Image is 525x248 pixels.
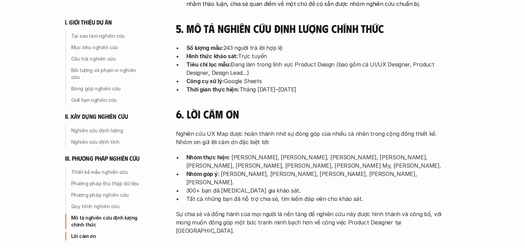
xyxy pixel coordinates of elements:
p: Đang làm trong lĩnh vực Product Design (bao gồm cả UI/UX Designer, Product Designer, Design Lead…) [186,60,447,77]
p: Tại sao làm nghiên cứu [71,33,145,39]
p: Tháng [DATE]–[DATE] [186,85,447,94]
a: Nghiên cứu định tính [65,136,148,147]
strong: Nhóm thực hiện [186,154,229,161]
h4: 6. Lời cám ơn [176,107,447,121]
p: Thiết kế mẫu nghiên cứu [71,169,145,176]
a: Lời cảm ơn [65,231,148,242]
h6: i. giới thiệu dự án [65,18,112,26]
p: Google Sheets [186,77,447,85]
p: Phương pháp nghiên cứu [71,192,145,198]
strong: Tiêu chí lọc mẫu: [186,61,231,68]
p: Đóng góp nghiên cứu [71,85,145,92]
p: Đối tượng và phạm vi nghiên cứu [71,67,145,81]
p: Mô tả nghiên cứu định lượng chính thức [71,214,145,228]
p: Nghiên cứu UX Map được hoàn thành nhờ sự đóng góp của nhiều cá nhân trong cộng đồng thiết kế. Nhó... [176,130,447,146]
a: Giới hạn nghiên cứu [65,95,148,106]
a: Câu hỏi nghiên cứu [65,53,148,64]
strong: Nhóm góp ý [186,170,218,177]
a: Nghiên cứu định lượng [65,125,148,136]
p: : [PERSON_NAME], [PERSON_NAME], [PERSON_NAME], [PERSON_NAME], [PERSON_NAME]. [186,170,447,186]
p: Giới hạn nghiên cứu [71,97,145,104]
a: Mô tả nghiên cứu định lượng chính thức [65,212,148,230]
p: Phương pháp thu thập dữ liệu [71,180,145,187]
p: 243 người trả lời hợp lệ [186,44,447,52]
strong: Thời gian thực hiện: [186,86,239,93]
a: Thiết kế mẫu nghiên cứu [65,167,148,178]
p: Tất cả những bạn đã hỗ trợ chia sẻ, tìm kiếm đáp viên cho khảo sát. [186,195,447,203]
a: Tại sao làm nghiên cứu [65,30,148,42]
strong: Hình thức khảo sát: [186,53,238,60]
p: : [PERSON_NAME], [PERSON_NAME], [PERSON_NAME], [PERSON_NAME], [PERSON_NAME], [PERSON_NAME], [PERS... [186,153,447,170]
a: Mục tiêu nghiên cứu [65,42,148,53]
a: Đóng góp nghiên cứu [65,83,148,94]
p: Câu hỏi nghiên cứu [71,55,145,62]
p: Nghiên cứu định lượng [71,127,145,134]
a: Phương pháp thu thập dữ liệu [65,178,148,189]
p: Mục tiêu nghiên cứu [71,44,145,51]
a: Quy trình nghiên cứu [65,201,148,212]
strong: Công cụ xử lý: [186,78,224,85]
p: Nghiên cứu định tính [71,138,145,145]
h4: 5. Mô tả nghiên cứu định lượng chính thức [176,22,447,35]
h6: iii. phương pháp nghiên cứu [65,154,140,162]
p: Sự chia sẻ và đồng hành của mọi người là nền tảng để nghiên cứu này được hình thành và công bố, v... [176,210,447,235]
h6: ii. xây dựng nghiên cứu [65,113,128,121]
strong: Số lượng mẫu: [186,44,223,51]
p: Quy trình nghiên cứu [71,203,145,210]
p: Trực tuyến [186,52,447,60]
a: Phương pháp nghiên cứu [65,189,148,201]
p: Lời cảm ơn [71,233,145,240]
a: Đối tượng và phạm vi nghiên cứu [65,65,148,83]
p: 300+ bạn đã [MEDICAL_DATA] gia khảo sát. [186,186,447,195]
